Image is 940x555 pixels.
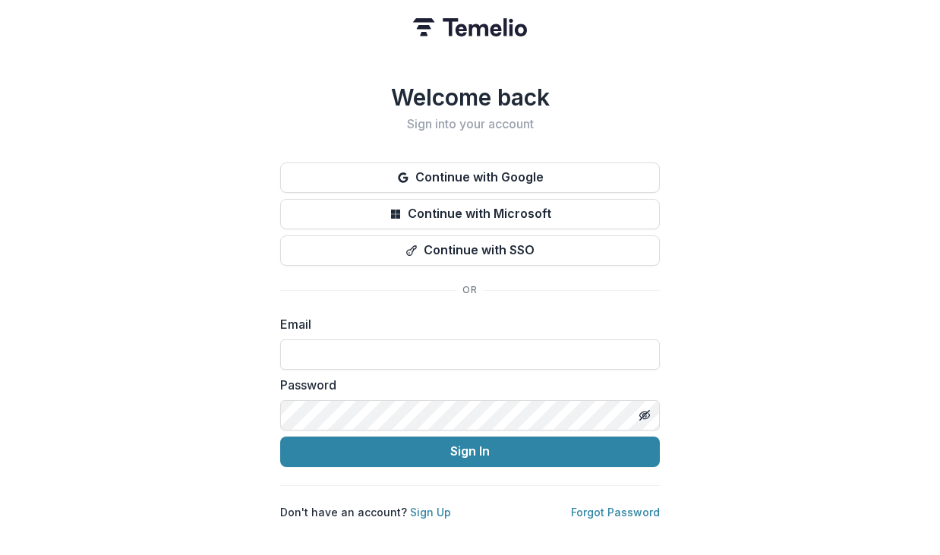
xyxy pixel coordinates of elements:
[410,506,451,519] a: Sign Up
[280,504,451,520] p: Don't have an account?
[280,437,660,467] button: Sign In
[280,117,660,131] h2: Sign into your account
[280,315,651,333] label: Email
[571,506,660,519] a: Forgot Password
[280,376,651,394] label: Password
[280,199,660,229] button: Continue with Microsoft
[413,18,527,36] img: Temelio
[280,162,660,193] button: Continue with Google
[632,403,657,427] button: Toggle password visibility
[280,84,660,111] h1: Welcome back
[280,235,660,266] button: Continue with SSO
